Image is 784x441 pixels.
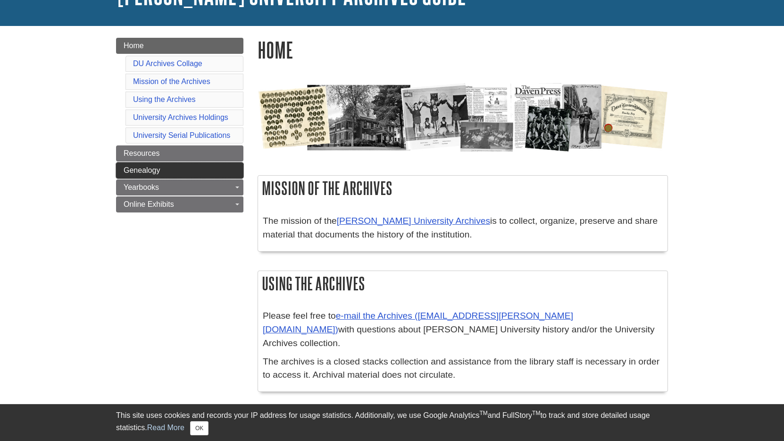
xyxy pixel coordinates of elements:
[263,355,663,382] p: The archives is a closed stacks collection and assistance from the library staff is necessary in ...
[133,131,230,139] a: University Serial Publications
[263,311,573,334] a: e-mail the Archives ([EMAIL_ADDRESS][PERSON_NAME][DOMAIN_NAME])
[133,95,196,103] a: Using the Archives
[147,424,184,432] a: Read More
[133,113,228,121] a: University Archives Holdings
[258,271,667,296] h2: Using the Archives
[190,421,209,435] button: Close
[479,410,487,416] sup: TM
[258,83,668,152] img: Archives Collage
[263,214,663,242] p: The mission of the is to collect, organize, preserve and share material that documents the histor...
[116,162,243,178] a: Genealogy
[258,176,667,201] h2: Mission of the Archives
[124,42,144,50] span: Home
[532,410,540,416] sup: TM
[116,38,243,212] div: Guide Page Menu
[263,309,663,350] p: Please feel free to with questions about [PERSON_NAME] University history and/or the University A...
[133,77,210,85] a: Mission of the Archives
[116,179,243,195] a: Yearbooks
[116,196,243,212] a: Online Exhibits
[337,216,490,226] a: [PERSON_NAME] University Archives
[124,183,159,191] span: Yearbooks
[124,166,160,174] span: Genealogy
[133,59,202,68] a: DU Archives Collage
[116,38,243,54] a: Home
[116,410,668,435] div: This site uses cookies and records your IP address for usage statistics. Additionally, we use Goo...
[124,149,159,157] span: Resources
[116,145,243,161] a: Resources
[258,38,668,62] h1: Home
[124,200,174,208] span: Online Exhibits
